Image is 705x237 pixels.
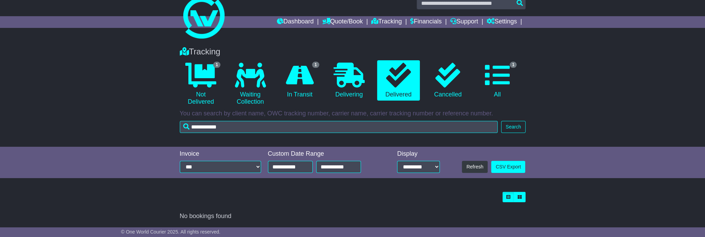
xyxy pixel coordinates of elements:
[268,150,379,158] div: Custom Date Range
[180,150,261,158] div: Invoice
[121,229,220,235] span: © One World Courier 2025. All rights reserved.
[377,60,419,101] a: Delivered
[229,60,271,108] a: Waiting Collection
[510,62,517,68] span: 1
[476,60,518,101] a: 1 All
[278,60,321,101] a: 1 In Transit
[450,16,478,28] a: Support
[501,121,525,133] button: Search
[491,161,525,173] a: CSV Export
[487,16,517,28] a: Settings
[371,16,402,28] a: Tracking
[176,47,529,57] div: Tracking
[397,150,440,158] div: Display
[312,62,319,68] span: 1
[328,60,370,101] a: Delivering
[180,110,526,117] p: You can search by client name, OWC tracking number, carrier name, carrier tracking number or refe...
[410,16,442,28] a: Financials
[462,161,488,173] button: Refresh
[427,60,469,101] a: Cancelled
[213,62,220,68] span: 1
[322,16,363,28] a: Quote/Book
[180,213,526,220] div: No bookings found
[180,60,222,108] a: 1 Not Delivered
[277,16,314,28] a: Dashboard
